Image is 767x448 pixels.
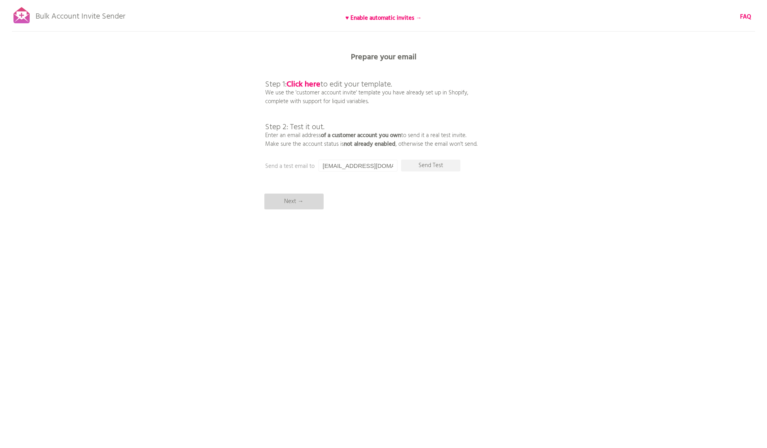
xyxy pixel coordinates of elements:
b: not already enabled [344,139,396,149]
b: FAQ [740,12,751,22]
p: Send a test email to [265,162,423,171]
b: ♥ Enable automatic invites → [345,13,422,23]
p: Bulk Account Invite Sender [36,5,125,24]
span: Step 1: to edit your template. [265,78,392,91]
p: Send Test [401,160,460,171]
span: Step 2: Test it out. [265,121,324,134]
b: Prepare your email [351,51,416,64]
p: We use the 'customer account invite' template you have already set up in Shopify, complete with s... [265,63,477,149]
a: FAQ [740,13,751,21]
p: Next → [264,194,324,209]
b: of a customer account you own [321,131,401,140]
a: Click here [286,78,320,91]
